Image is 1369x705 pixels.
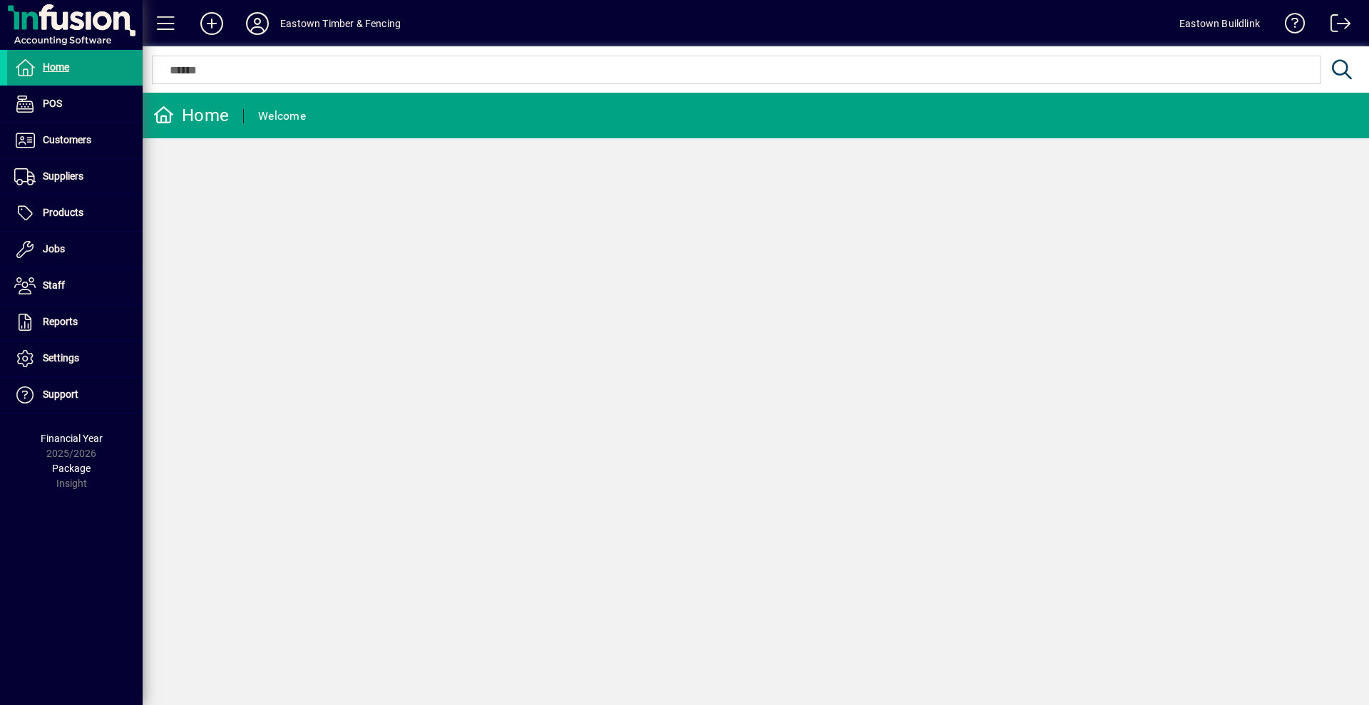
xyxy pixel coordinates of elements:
[1274,3,1306,49] a: Knowledge Base
[153,104,229,127] div: Home
[7,159,143,195] a: Suppliers
[43,388,78,400] span: Support
[41,433,103,444] span: Financial Year
[7,304,143,340] a: Reports
[7,341,143,376] a: Settings
[7,195,143,231] a: Products
[43,279,65,291] span: Staff
[7,377,143,413] a: Support
[7,123,143,158] a: Customers
[1320,3,1351,49] a: Logout
[43,207,83,218] span: Products
[43,170,83,182] span: Suppliers
[7,86,143,122] a: POS
[43,243,65,254] span: Jobs
[43,352,79,364] span: Settings
[7,232,143,267] a: Jobs
[43,61,69,73] span: Home
[280,12,401,35] div: Eastown Timber & Fencing
[7,268,143,304] a: Staff
[52,463,91,474] span: Package
[43,134,91,145] span: Customers
[189,11,235,36] button: Add
[258,105,306,128] div: Welcome
[1179,12,1260,35] div: Eastown Buildlink
[235,11,280,36] button: Profile
[43,98,62,109] span: POS
[43,316,78,327] span: Reports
